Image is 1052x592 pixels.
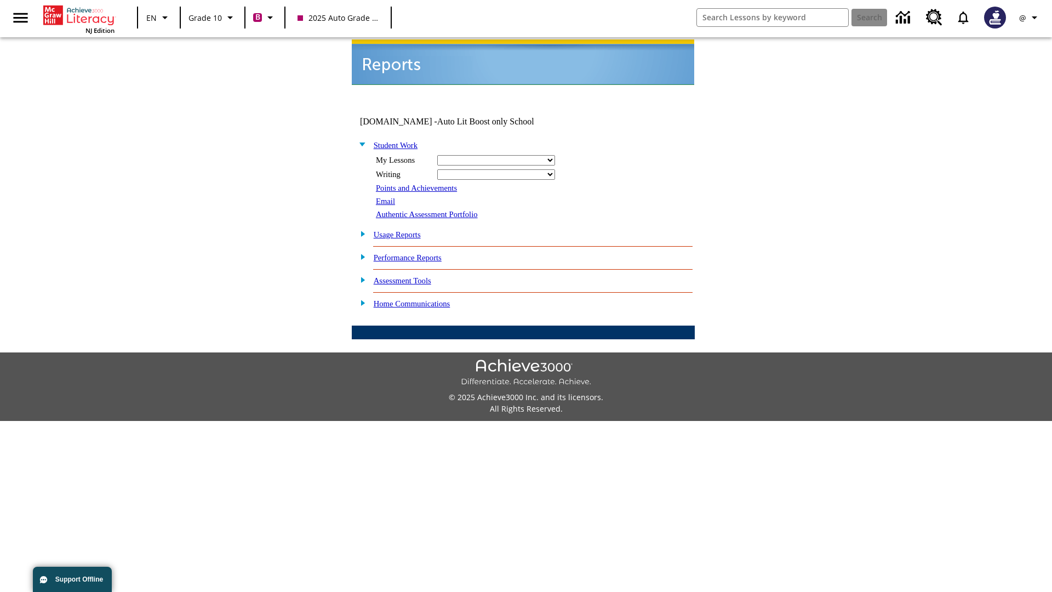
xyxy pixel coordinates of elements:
[355,298,366,308] img: plus.gif
[1019,12,1026,24] span: @
[374,253,442,262] a: Performance Reports
[697,9,848,26] input: search field
[4,2,37,34] button: Open side menu
[55,576,103,583] span: Support Offline
[85,26,115,35] span: NJ Edition
[360,117,562,127] td: [DOMAIN_NAME] -
[374,141,418,150] a: Student Work
[376,210,478,219] a: Authentic Assessment Portfolio
[376,197,395,206] a: Email
[146,12,157,24] span: EN
[184,8,241,27] button: Grade: Grade 10, Select a grade
[919,3,949,32] a: Resource Center, Will open in new tab
[889,3,919,33] a: Data Center
[374,276,431,285] a: Assessment Tools
[374,299,450,308] a: Home Communications
[355,275,366,284] img: plus.gif
[376,170,431,179] div: Writing
[984,7,1006,29] img: Avatar
[949,3,977,32] a: Notifications
[188,12,222,24] span: Grade 10
[298,12,379,24] span: 2025 Auto Grade 10
[255,10,260,24] span: B
[461,359,591,387] img: Achieve3000 Differentiate Accelerate Achieve
[1013,8,1048,27] button: Profile/Settings
[376,156,431,165] div: My Lessons
[374,230,421,239] a: Usage Reports
[355,229,366,238] img: plus.gif
[376,184,457,192] a: Points and Achievements
[352,39,694,85] img: header
[249,8,281,27] button: Boost Class color is violet red. Change class color
[43,3,115,35] div: Home
[355,139,366,149] img: minus.gif
[437,117,534,126] nobr: Auto Lit Boost only School
[33,567,112,592] button: Support Offline
[977,3,1013,32] button: Select a new avatar
[141,8,176,27] button: Language: EN, Select a language
[355,252,366,261] img: plus.gif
